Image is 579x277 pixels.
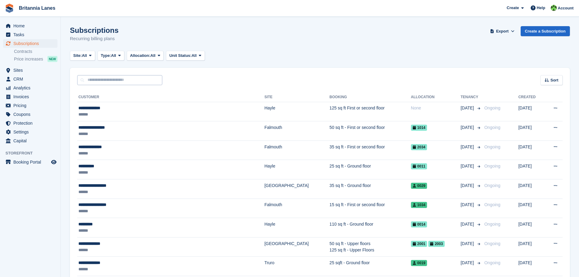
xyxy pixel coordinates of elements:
span: [DATE] [460,105,475,111]
a: menu [3,84,57,92]
span: [DATE] [460,221,475,227]
span: Settings [13,128,50,136]
td: [DATE] [518,237,544,257]
span: Ongoing [484,183,500,188]
td: Hayle [264,160,329,179]
p: Recurring billing plans [70,35,119,42]
img: Robert Parr [551,5,557,11]
td: [DATE] [518,218,544,237]
span: 0011 [411,163,427,169]
span: Sort [550,77,558,83]
th: Site [264,92,329,102]
span: Ongoing [484,202,500,207]
td: [DATE] [518,179,544,199]
span: 0019 [411,260,427,266]
td: 35 sq ft - Ground floor [329,179,411,199]
a: menu [3,92,57,101]
span: Protection [13,119,50,127]
span: Ongoing [484,241,500,246]
td: 15 sq ft - First or second floor [329,199,411,218]
a: Create a Subscription [521,26,570,36]
div: NEW [47,56,57,62]
span: 0014 [411,221,427,227]
span: 1034 [411,202,427,208]
th: Tenancy [460,92,482,102]
span: [DATE] [460,241,475,247]
a: menu [3,22,57,30]
span: Analytics [13,84,50,92]
th: Allocation [411,92,461,102]
span: Invoices [13,92,50,101]
a: menu [3,119,57,127]
td: Falmouth [264,121,329,141]
span: Unit Status: [169,53,191,59]
td: Falmouth [264,140,329,160]
th: Booking [329,92,411,102]
span: Help [537,5,545,11]
span: Ongoing [484,164,500,168]
a: Britannia Lanes [16,3,58,13]
td: 25 sq ft - Ground floor [329,160,411,179]
span: Capital [13,137,50,145]
span: Create [507,5,519,11]
a: menu [3,66,57,74]
span: Ongoing [484,106,500,110]
span: [DATE] [460,182,475,189]
span: Ongoing [484,222,500,227]
a: menu [3,158,57,166]
button: Site: All [70,51,95,61]
span: Coupons [13,110,50,119]
a: menu [3,39,57,48]
span: Pricing [13,101,50,110]
td: Truro [264,257,329,276]
img: stora-icon-8386f47178a22dfd0bd8f6a31ec36ba5ce8667c1dd55bd0f319d3a0aa187defe.svg [5,4,14,13]
a: menu [3,75,57,83]
span: Booking Portal [13,158,50,166]
span: Ongoing [484,260,500,265]
th: Customer [77,92,264,102]
span: Export [496,28,508,34]
span: Type: [101,53,111,59]
td: [DATE] [518,121,544,141]
button: Export [489,26,516,36]
span: Account [558,5,574,11]
span: All [111,53,116,59]
span: All [150,53,156,59]
button: Type: All [98,51,124,61]
td: Falmouth [264,199,329,218]
td: [GEOGRAPHIC_DATA] [264,237,329,257]
a: menu [3,101,57,110]
span: All [191,53,197,59]
span: Ongoing [484,144,500,149]
span: Price increases [14,56,43,62]
td: Hayle [264,102,329,121]
h1: Subscriptions [70,26,119,34]
a: menu [3,110,57,119]
td: [DATE] [518,257,544,276]
td: [DATE] [518,199,544,218]
span: CRM [13,75,50,83]
span: 2001 [411,241,427,247]
td: [DATE] [518,160,544,179]
span: Storefront [5,150,60,156]
span: Tasks [13,30,50,39]
td: Hayle [264,218,329,237]
span: Ongoing [484,125,500,130]
span: Site: [73,53,82,59]
span: [DATE] [460,260,475,266]
th: Created [518,92,544,102]
span: 0029 [411,183,427,189]
span: [DATE] [460,124,475,131]
span: 1014 [411,125,427,131]
button: Allocation: All [127,51,164,61]
a: Preview store [50,158,57,166]
a: Price increases NEW [14,56,57,62]
td: 110 sq ft - Ground floor [329,218,411,237]
span: [DATE] [460,144,475,150]
td: 50 sq ft - Upper floors 125 sq ft - Upper Floors [329,237,411,257]
span: [DATE] [460,202,475,208]
span: Home [13,22,50,30]
a: menu [3,30,57,39]
div: None [411,105,461,111]
span: Subscriptions [13,39,50,48]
